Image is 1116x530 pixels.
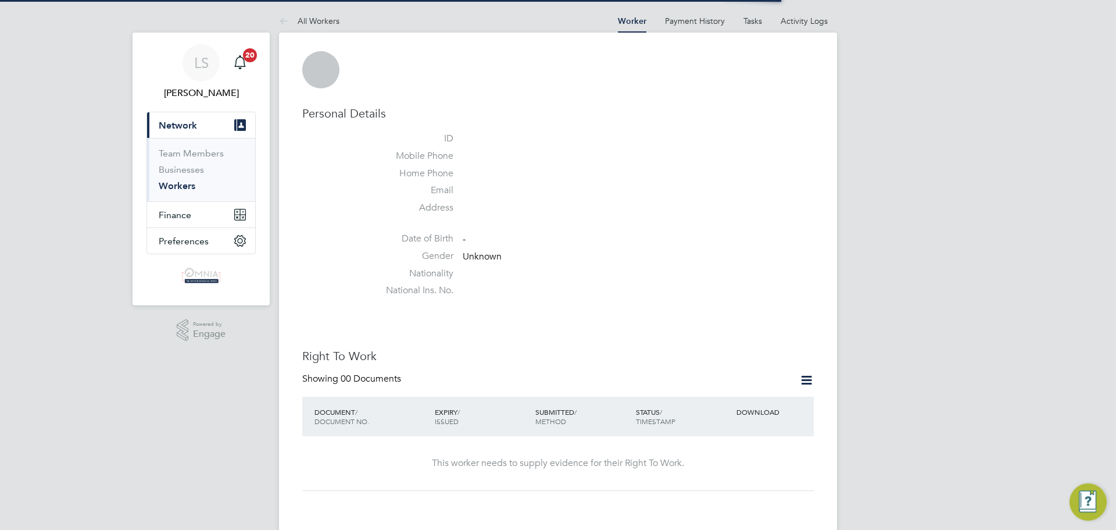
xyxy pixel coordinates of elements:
[355,407,357,417] span: /
[302,373,403,385] div: Showing
[636,417,675,426] span: TIMESTAMP
[159,209,191,220] span: Finance
[302,106,814,121] h3: Personal Details
[372,184,453,197] label: Email
[734,401,814,422] div: DOWNLOAD
[435,417,459,426] span: ISSUED
[618,16,646,26] a: Worker
[372,202,453,214] label: Address
[665,16,725,26] a: Payment History
[372,284,453,297] label: National Ins. No.
[312,401,432,432] div: DOCUMENT
[372,250,453,262] label: Gender
[146,86,256,100] span: Lauren Southern
[147,138,255,201] div: Network
[532,401,633,432] div: SUBMITTED
[314,457,802,469] div: This worker needs to supply evidence for their Right To Work.
[146,44,256,100] a: LS[PERSON_NAME]
[147,112,255,138] button: Network
[279,16,339,26] a: All Workers
[147,202,255,227] button: Finance
[372,150,453,162] label: Mobile Phone
[146,266,256,284] a: Go to home page
[159,164,204,175] a: Businesses
[159,148,224,159] a: Team Members
[372,168,453,180] label: Home Phone
[574,407,577,417] span: /
[633,401,734,432] div: STATUS
[535,417,566,426] span: METHOD
[463,251,502,262] span: Unknown
[781,16,828,26] a: Activity Logs
[178,266,224,284] img: omniaoutsourcing-logo-retina.png
[341,373,401,385] span: 00 Documents
[432,401,532,432] div: EXPIRY
[463,233,466,245] span: -
[193,319,226,329] span: Powered by
[372,268,453,280] label: Nationality
[159,120,197,131] span: Network
[457,407,460,417] span: /
[372,133,453,145] label: ID
[1069,483,1107,521] button: Engage Resource Center
[660,407,662,417] span: /
[177,319,226,342] a: Powered byEngage
[314,417,369,426] span: DOCUMENT NO.
[159,236,209,247] span: Preferences
[743,16,762,26] a: Tasks
[133,33,270,305] nav: Main navigation
[194,55,209,70] span: LS
[147,228,255,254] button: Preferences
[302,348,814,364] h3: Right To Work
[193,329,226,339] span: Engage
[159,180,195,191] a: Workers
[243,48,257,62] span: 20
[372,233,453,245] label: Date of Birth
[228,44,252,81] a: 20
